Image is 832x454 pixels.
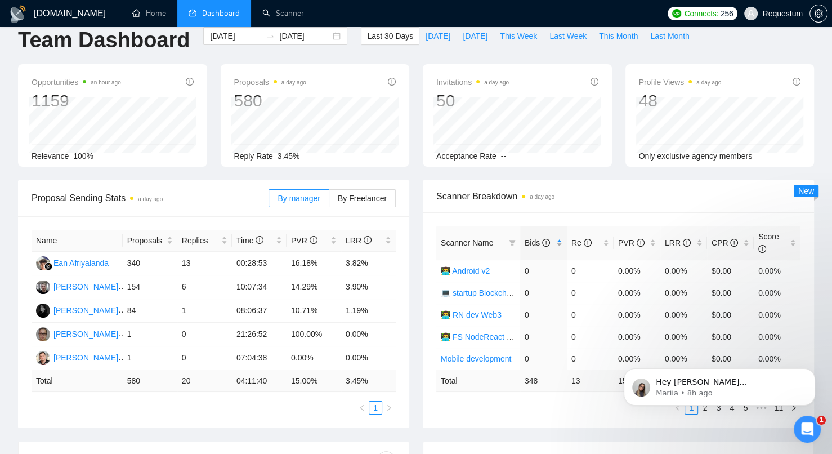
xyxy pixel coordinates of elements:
span: info-circle [591,78,598,86]
td: 13 [177,252,232,275]
td: 3.82% [341,252,396,275]
td: 0 [567,260,614,282]
img: upwork-logo.png [672,9,681,18]
button: This Month [593,27,644,45]
span: CPR [712,238,738,247]
span: LRR [665,238,691,247]
div: 48 [639,90,722,112]
td: 16.18% [287,252,341,275]
td: 0.00% [614,282,660,304]
td: 0.00% [614,260,660,282]
td: 20 [177,370,232,392]
td: 348 [520,370,567,391]
td: 0.00% [754,304,800,326]
span: 1 [817,416,826,425]
span: info-circle [364,236,372,244]
span: filter [507,234,518,251]
img: logo [9,5,27,23]
div: 1159 [32,90,121,112]
span: setting [810,9,827,18]
td: 154 [123,275,177,299]
td: 0.00% [660,282,707,304]
button: This Week [494,27,543,45]
img: gigradar-bm.png [44,262,52,270]
td: 3.90% [341,275,396,299]
span: right [386,404,392,411]
td: 10.71% [287,299,341,323]
li: Previous Page [355,401,369,415]
a: VL[PERSON_NAME] [36,282,118,291]
td: 0.00% [754,282,800,304]
td: 0 [520,304,567,326]
td: $0.00 [707,304,754,326]
a: Mobile development [441,354,511,363]
span: Last Month [650,30,689,42]
span: By Freelancer [338,194,387,203]
td: 3.45 % [341,370,396,392]
span: Reply Rate [234,152,273,161]
span: Invitations [436,75,509,89]
h1: Team Dashboard [18,27,190,54]
td: $0.00 [707,282,754,304]
a: IK[PERSON_NAME] [36,329,118,338]
div: 580 [234,90,306,112]
a: RK[PERSON_NAME] [36,353,118,362]
span: swap-right [266,32,275,41]
span: user [747,10,755,17]
a: EAEan Afriyalanda [36,258,109,267]
td: 0.00% [660,260,707,282]
img: IK [36,327,50,341]
td: 0 [520,348,567,370]
a: 👨‍💻 FS NodeReact PropTech+CRM+ERP [441,332,583,341]
td: $0.00 [707,326,754,348]
td: 340 [123,252,177,275]
time: a day ago [484,79,509,86]
span: Scanner Name [441,238,493,247]
td: 15.00 % [287,370,341,392]
span: Opportunities [32,75,121,89]
td: 100.00% [287,323,341,346]
span: info-circle [584,239,592,247]
th: Name [32,230,123,252]
span: left [359,404,365,411]
span: -- [501,152,506,161]
a: 👨‍💻 RN dev Web3 [441,310,502,319]
time: a day ago [138,196,163,202]
td: 07:04:38 [232,346,287,370]
span: This Month [599,30,638,42]
td: 0.00% [614,304,660,326]
span: filter [509,239,516,246]
button: Last Week [543,27,593,45]
span: LRR [346,236,372,245]
td: 0.00% [754,326,800,348]
td: 0 [567,326,614,348]
span: Profile Views [639,75,722,89]
td: 0.00% [341,323,396,346]
div: 50 [436,90,509,112]
td: 13 [567,370,614,391]
span: Proposal Sending Stats [32,191,269,205]
span: 100% [73,152,93,161]
time: a day ago [530,194,554,200]
span: By manager [278,194,320,203]
td: 1 [123,346,177,370]
a: setting [809,9,827,18]
span: info-circle [256,236,263,244]
button: Last 30 Days [361,27,419,45]
td: 0.00% [614,326,660,348]
td: 1.19% [341,299,396,323]
td: 21:26:52 [232,323,287,346]
iframe: Intercom live chat [794,416,821,443]
span: info-circle [730,239,738,247]
span: 256 [721,7,733,20]
button: right [382,401,396,415]
td: Total [32,370,123,392]
td: 00:28:53 [232,252,287,275]
span: [DATE] [426,30,450,42]
span: info-circle [388,78,396,86]
td: 580 [123,370,177,392]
